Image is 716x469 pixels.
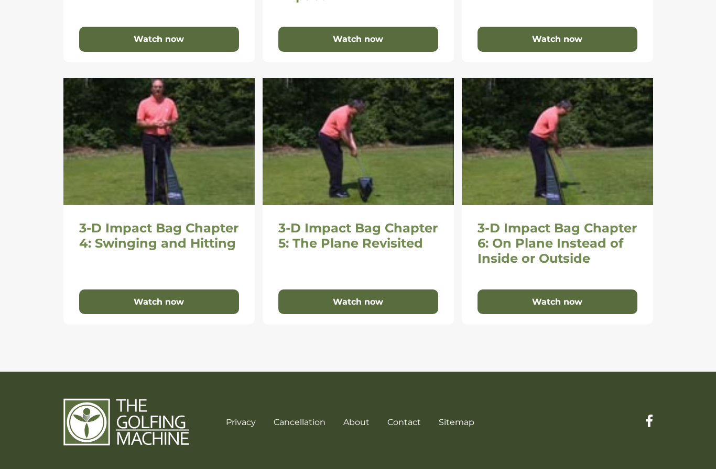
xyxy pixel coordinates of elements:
[278,27,438,52] button: Watch now
[478,289,637,315] button: Watch now
[387,417,421,427] a: Contact
[274,417,326,427] a: Cancellation
[63,398,189,446] img: The Golfing Machine
[478,27,637,52] button: Watch now
[439,417,474,427] a: Sitemap
[79,221,239,251] h2: 3-D Impact Bag Chapter 4: Swinging and Hitting
[79,289,239,315] button: Watch now
[278,289,438,315] button: Watch now
[79,27,239,52] button: Watch now
[226,417,256,427] a: Privacy
[278,221,438,251] h2: 3-D Impact Bag Chapter 5: The Plane Revisited
[478,221,637,266] h2: 3-D Impact Bag Chapter 6: On Plane Instead of Inside or Outside
[343,417,370,427] a: About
